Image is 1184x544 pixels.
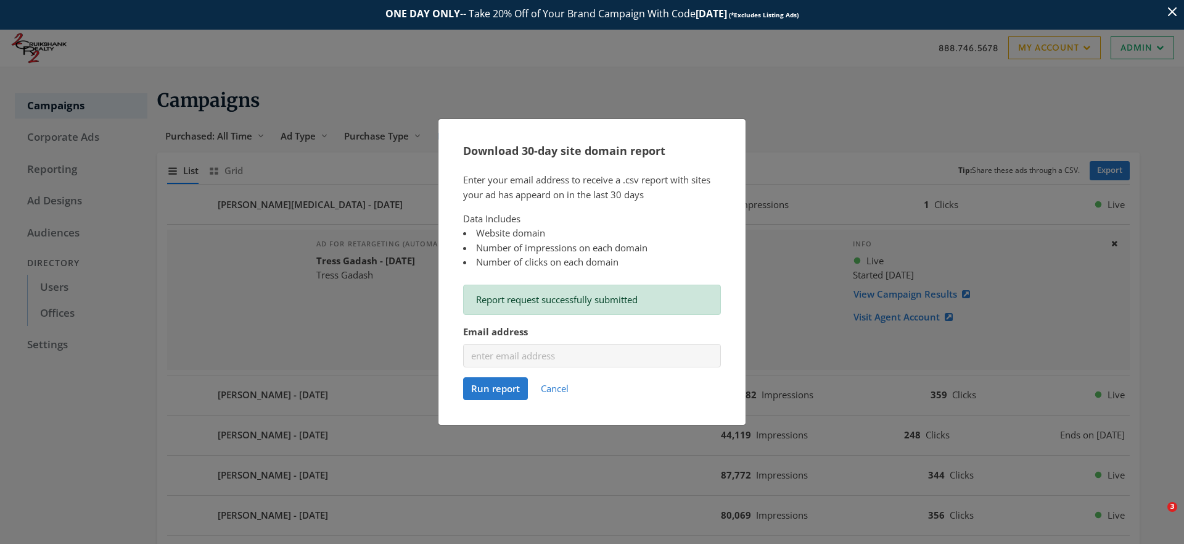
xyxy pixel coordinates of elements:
div: Report request successfully submitted [463,285,721,315]
span: 3 [1167,502,1177,512]
li: Number of impressions on each domain [463,241,721,255]
span: Run report [471,382,520,395]
strong: Email address [463,325,528,338]
div: Data Includes [463,212,721,270]
li: Number of clicks on each domain [463,255,721,269]
button: Cancel [533,377,577,400]
button: Run report [463,377,528,400]
strong: Download 30-day site domain report [463,143,665,158]
p: Enter your email address to receive a .csv report with sites your ad has appeard on in the last 3... [463,173,721,202]
input: enter email address [463,344,721,367]
iframe: Intercom live chat [1142,502,1172,532]
li: Website domain [463,226,721,240]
